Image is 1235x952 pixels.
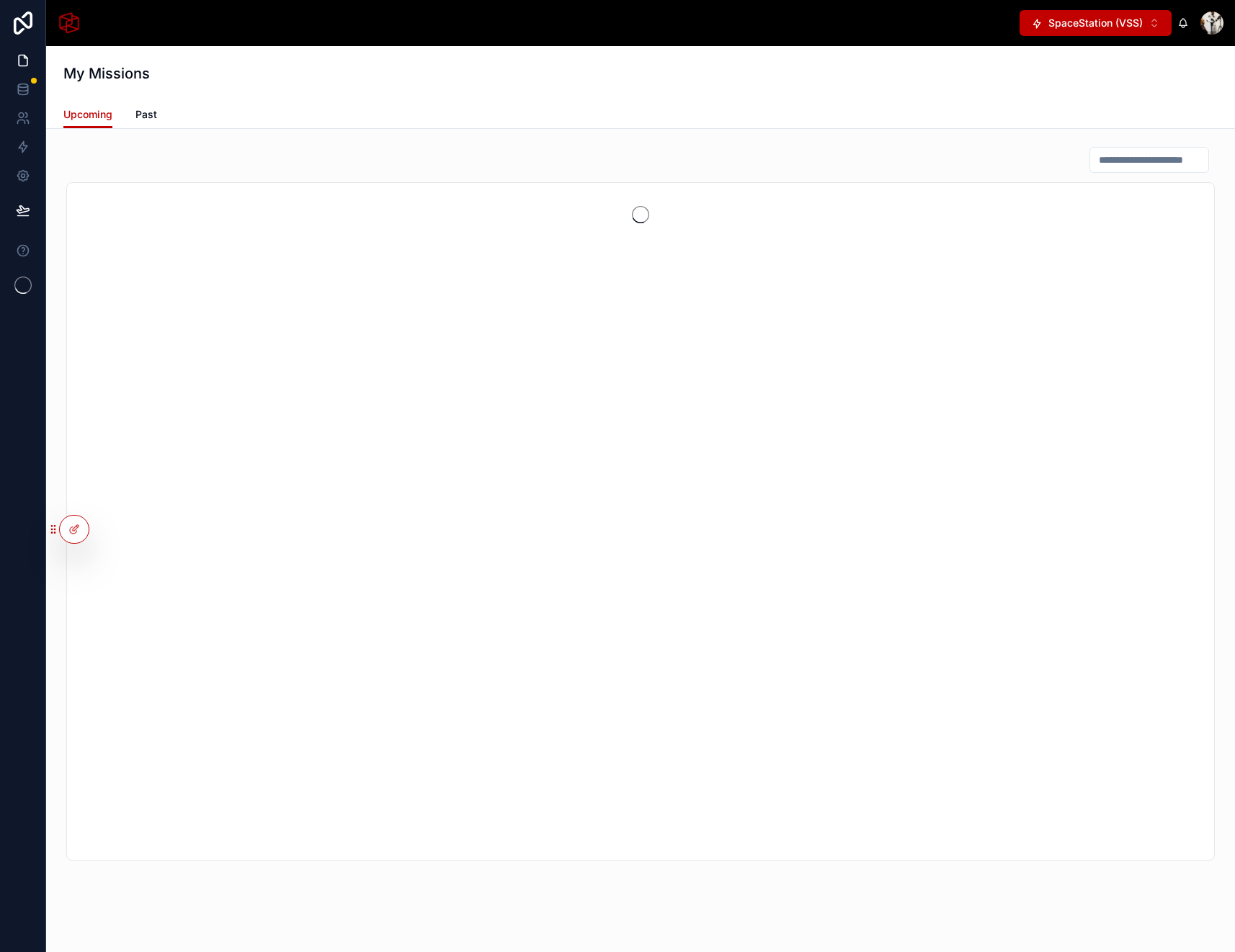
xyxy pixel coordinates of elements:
div: scrollable content [92,20,1020,26]
a: Past [135,102,157,130]
span: Upcoming [63,107,112,122]
span: SpaceStation (VSS) [1048,16,1143,30]
a: Upcoming [63,102,112,129]
h1: My Missions [63,63,150,84]
span: Past [135,107,157,122]
button: Select Button [1020,10,1172,36]
img: App logo [58,12,81,35]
